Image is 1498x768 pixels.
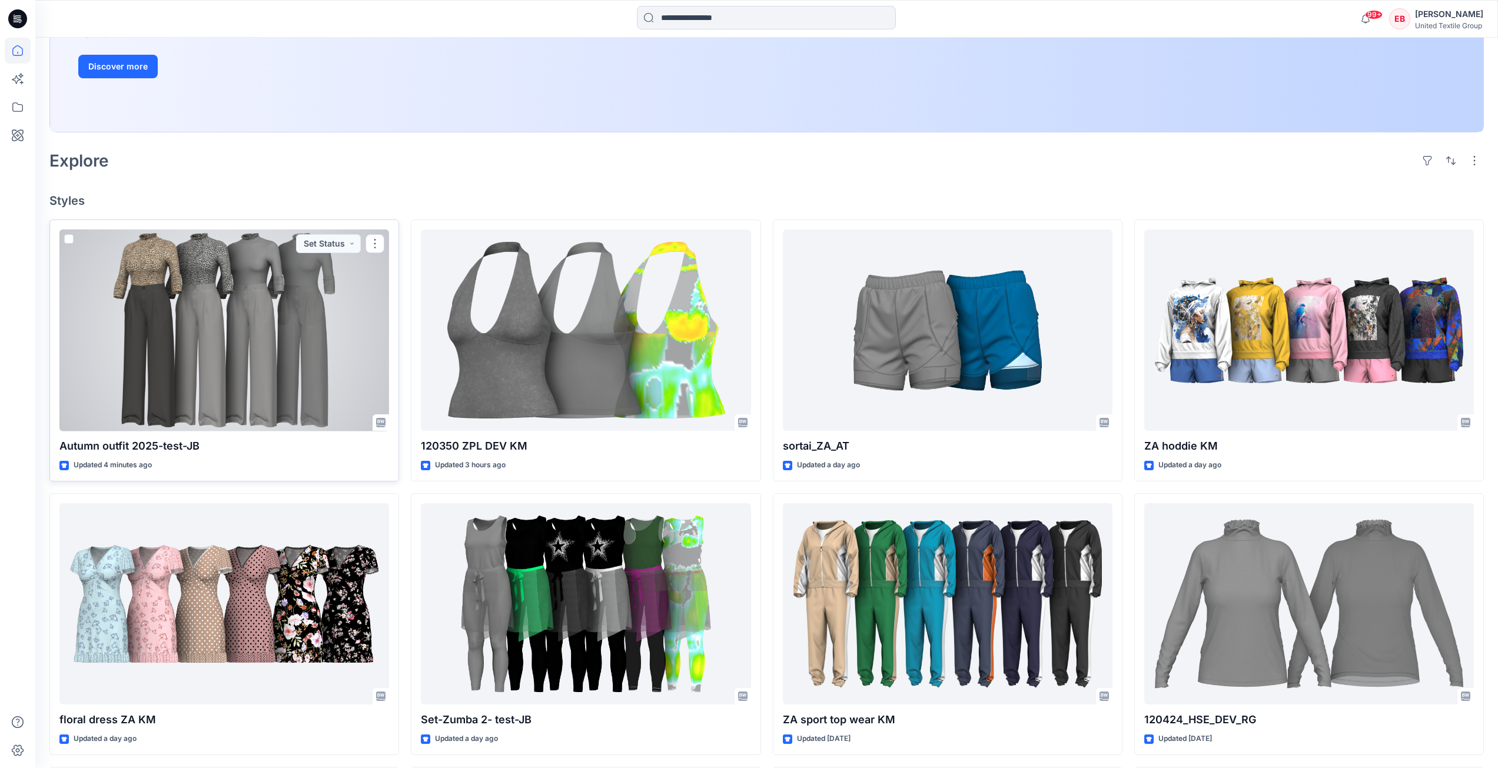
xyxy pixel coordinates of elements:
a: 120424_HSE_DEV_RG [1144,503,1474,705]
h2: Explore [49,151,109,170]
p: Updated [DATE] [797,733,851,745]
button: Discover more [78,55,158,78]
div: EB [1389,8,1410,29]
p: 120424_HSE_DEV_RG [1144,712,1474,728]
p: Updated 3 hours ago [435,459,506,471]
p: Updated 4 minutes ago [74,459,152,471]
a: 120350 ZPL DEV KM [421,230,750,431]
span: 99+ [1365,10,1383,19]
a: Discover more [78,55,343,78]
p: Set-Zumba 2- test-JB [421,712,750,728]
p: Autumn outfit 2025-test-JB [59,438,389,454]
a: Set-Zumba 2- test-JB [421,503,750,705]
a: ZA sport top wear KM [783,503,1112,705]
p: Updated [DATE] [1158,733,1212,745]
a: Autumn outfit 2025-test-JB [59,230,389,431]
p: Updated a day ago [1158,459,1221,471]
p: Updated a day ago [435,733,498,745]
h4: Styles [49,194,1484,208]
div: [PERSON_NAME] [1415,7,1483,21]
div: United Textile Group [1415,21,1483,30]
p: ZA sport top wear KM [783,712,1112,728]
p: 120350 ZPL DEV KM [421,438,750,454]
p: floral dress ZA KM [59,712,389,728]
p: Updated a day ago [74,733,137,745]
p: ZA hoddie KM [1144,438,1474,454]
p: Updated a day ago [797,459,860,471]
p: sortai_ZA_AT [783,438,1112,454]
a: floral dress ZA KM [59,503,389,705]
a: ZA hoddie KM [1144,230,1474,431]
a: sortai_ZA_AT [783,230,1112,431]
